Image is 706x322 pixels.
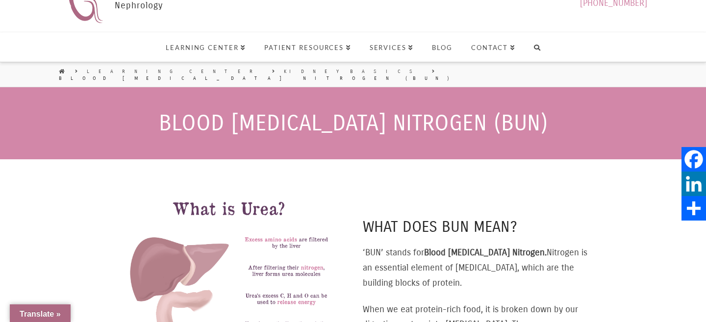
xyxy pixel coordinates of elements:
[360,32,423,62] a: Services
[254,32,360,62] a: Patient Resources
[87,68,262,75] a: Learning Center
[284,68,422,75] a: Kidney Basics
[461,32,524,62] a: Contact
[432,45,453,51] span: Blog
[681,172,706,196] a: LinkedIn
[20,310,61,318] span: Translate »
[264,45,351,51] span: Patient Resources
[424,247,547,258] strong: Blood [MEDICAL_DATA] Nitrogen.
[471,45,515,51] span: Contact
[363,217,592,238] h4: What does BUN mean?
[156,32,254,62] a: Learning Center
[422,32,461,62] a: Blog
[363,245,592,290] p: ‘BUN’ stands for Nitrogen is an essential element of [MEDICAL_DATA], which are the building block...
[166,45,246,51] span: Learning Center
[59,75,454,82] a: Blood [MEDICAL_DATA] Nitrogen (BUN)
[370,45,414,51] span: Services
[681,147,706,172] a: Facebook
